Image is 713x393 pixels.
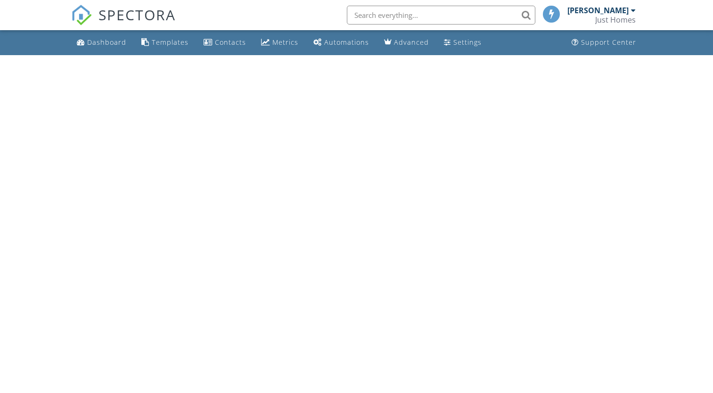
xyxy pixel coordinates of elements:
[567,6,629,15] div: [PERSON_NAME]
[272,38,298,47] div: Metrics
[71,5,92,25] img: The Best Home Inspection Software - Spectora
[394,38,429,47] div: Advanced
[87,38,126,47] div: Dashboard
[310,34,373,51] a: Automations (Basic)
[215,38,246,47] div: Contacts
[324,38,369,47] div: Automations
[138,34,192,51] a: Templates
[380,34,433,51] a: Advanced
[440,34,485,51] a: Settings
[71,13,176,33] a: SPECTORA
[98,5,176,25] span: SPECTORA
[581,38,636,47] div: Support Center
[347,6,535,25] input: Search everything...
[453,38,482,47] div: Settings
[595,15,636,25] div: Just Homes
[200,34,250,51] a: Contacts
[152,38,188,47] div: Templates
[73,34,130,51] a: Dashboard
[568,34,640,51] a: Support Center
[257,34,302,51] a: Metrics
